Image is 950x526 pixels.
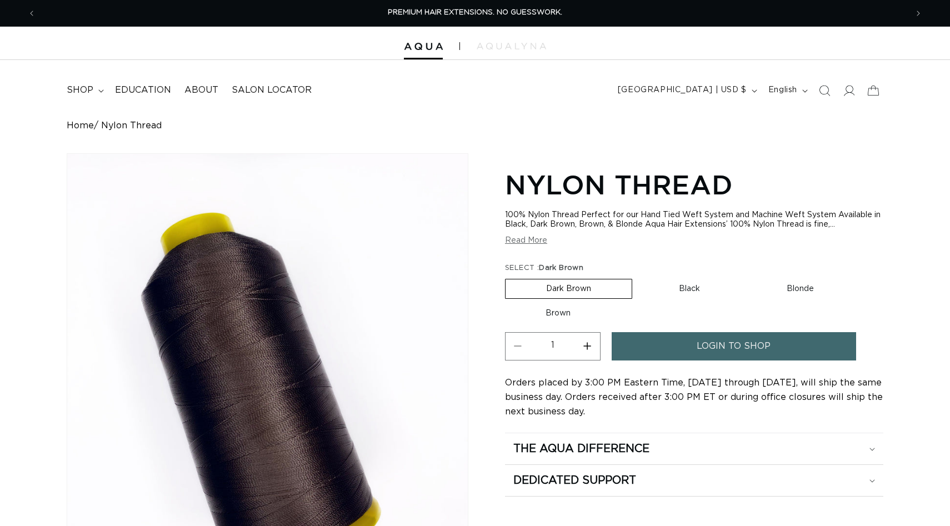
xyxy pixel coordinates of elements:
span: Nylon Thread [101,121,162,131]
nav: breadcrumbs [67,121,883,131]
span: Dark Brown [539,264,583,272]
label: Brown [505,304,611,323]
h2: Dedicated Support [513,473,636,488]
a: Home [67,121,94,131]
a: login to shop [612,332,856,360]
span: [GEOGRAPHIC_DATA] | USD $ [618,84,747,96]
div: 100% Nylon Thread Perfect for our Hand Tied Weft System and Machine Weft System Available in Blac... [505,211,883,229]
summary: shop [60,78,108,103]
button: [GEOGRAPHIC_DATA] | USD $ [611,80,762,101]
h2: The Aqua Difference [513,442,649,456]
span: PREMIUM HAIR EXTENSIONS. NO GUESSWORK. [388,9,562,16]
label: Blonde [746,279,854,298]
img: aqualyna.com [477,43,546,49]
img: Aqua Hair Extensions [404,43,443,51]
span: English [768,84,797,96]
summary: The Aqua Difference [505,433,883,464]
h1: Nylon Thread [505,167,883,202]
button: English [762,80,812,101]
legend: SELECT : [505,263,584,274]
span: Salon Locator [232,84,312,96]
summary: Dedicated Support [505,465,883,496]
a: About [178,78,225,103]
span: Orders placed by 3:00 PM Eastern Time, [DATE] through [DATE], will ship the same business day. Or... [505,378,883,416]
label: Black [638,279,741,298]
span: About [184,84,218,96]
span: login to shop [697,332,771,360]
button: Previous announcement [19,3,44,24]
label: Dark Brown [505,279,632,299]
a: Education [108,78,178,103]
summary: Search [812,78,837,103]
button: Read More [505,236,547,246]
span: shop [67,84,93,96]
a: Salon Locator [225,78,318,103]
button: Next announcement [906,3,931,24]
span: Education [115,84,171,96]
